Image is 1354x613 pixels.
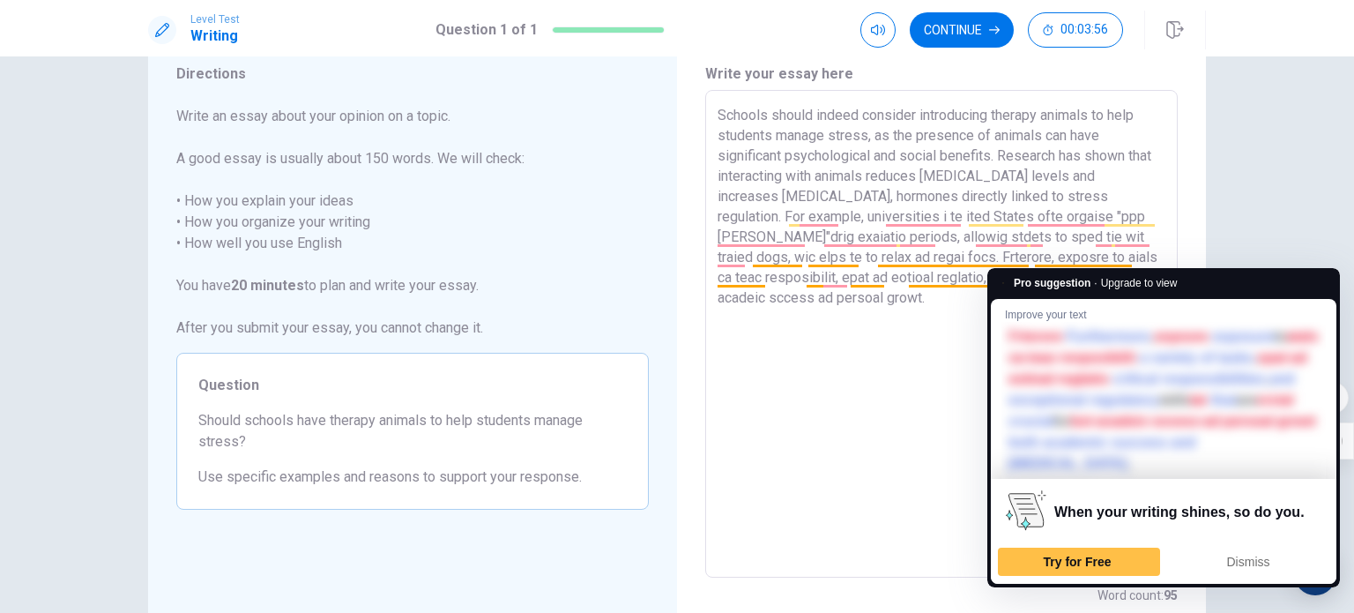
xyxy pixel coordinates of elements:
span: Use specific examples and reasons to support your response. [198,467,627,488]
h6: Write your essay here [705,64,1178,85]
span: Should schools have therapy animals to help students manage stress? [198,410,627,452]
span: Write an essay about your opinion on a topic. A good essay is usually about 150 words. We will ch... [176,106,649,339]
textarea: To enrich screen reader interactions, please activate Accessibility in Grammarly extension settings [718,105,1165,564]
h6: Word count : [1097,585,1178,606]
span: Level Test [190,13,240,26]
span: Directions [176,64,649,85]
h1: Question 1 of 1 [435,19,538,41]
button: 00:03:56 [1028,12,1123,48]
strong: 95 [1164,588,1178,602]
button: Continue [910,12,1014,48]
strong: 20 minutes [231,277,304,294]
span: 00:03:56 [1060,23,1108,37]
span: Question [198,375,627,396]
h1: Writing [190,26,240,47]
